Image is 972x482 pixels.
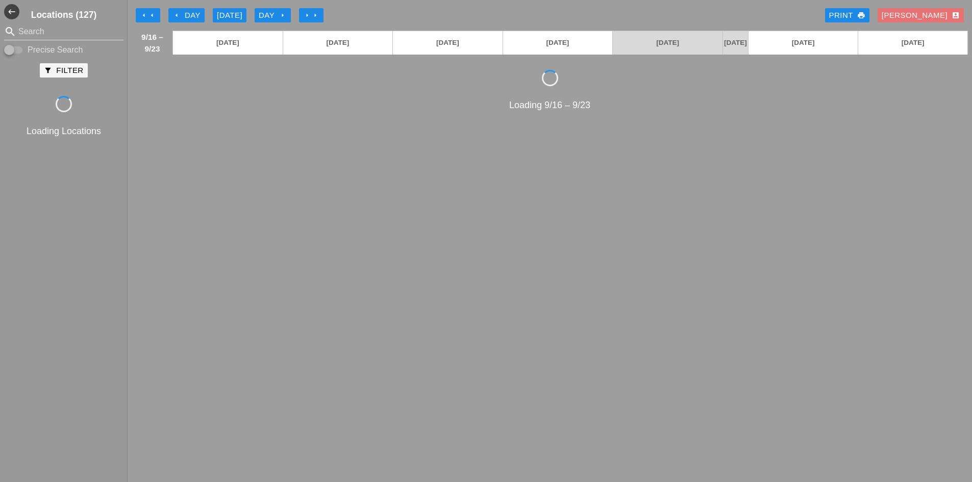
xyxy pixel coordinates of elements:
[172,11,181,19] i: arrow_left
[172,10,201,21] div: Day
[173,31,283,55] a: [DATE]
[283,31,393,55] a: [DATE]
[217,10,242,21] div: [DATE]
[311,11,319,19] i: arrow_right
[255,8,291,22] button: Day
[259,10,287,21] div: Day
[148,11,156,19] i: arrow_left
[299,8,323,22] button: Move Ahead 1 Week
[825,8,869,22] a: Print
[878,8,964,22] button: [PERSON_NAME]
[137,31,167,55] span: 9/16 – 9/23
[303,11,311,19] i: arrow_right
[213,8,246,22] button: [DATE]
[4,4,19,19] i: west
[613,31,722,55] a: [DATE]
[723,31,748,55] a: [DATE]
[4,4,19,19] button: Shrink Sidebar
[279,11,287,19] i: arrow_right
[952,11,960,19] i: account_box
[136,8,160,22] button: Move Back 1 Week
[858,31,967,55] a: [DATE]
[2,124,126,138] div: Loading Locations
[44,65,83,77] div: Filter
[393,31,503,55] a: [DATE]
[503,31,613,55] a: [DATE]
[168,8,205,22] button: Day
[4,26,16,38] i: search
[882,10,960,21] div: [PERSON_NAME]
[829,10,865,21] div: Print
[857,11,865,19] i: print
[44,66,52,74] i: filter_alt
[140,11,148,19] i: arrow_left
[4,44,123,56] div: Enable Precise search to match search terms exactly.
[40,63,87,78] button: Filter
[18,23,109,40] input: Search
[132,98,968,112] div: Loading 9/16 – 9/23
[28,45,83,55] label: Precise Search
[749,31,858,55] a: [DATE]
